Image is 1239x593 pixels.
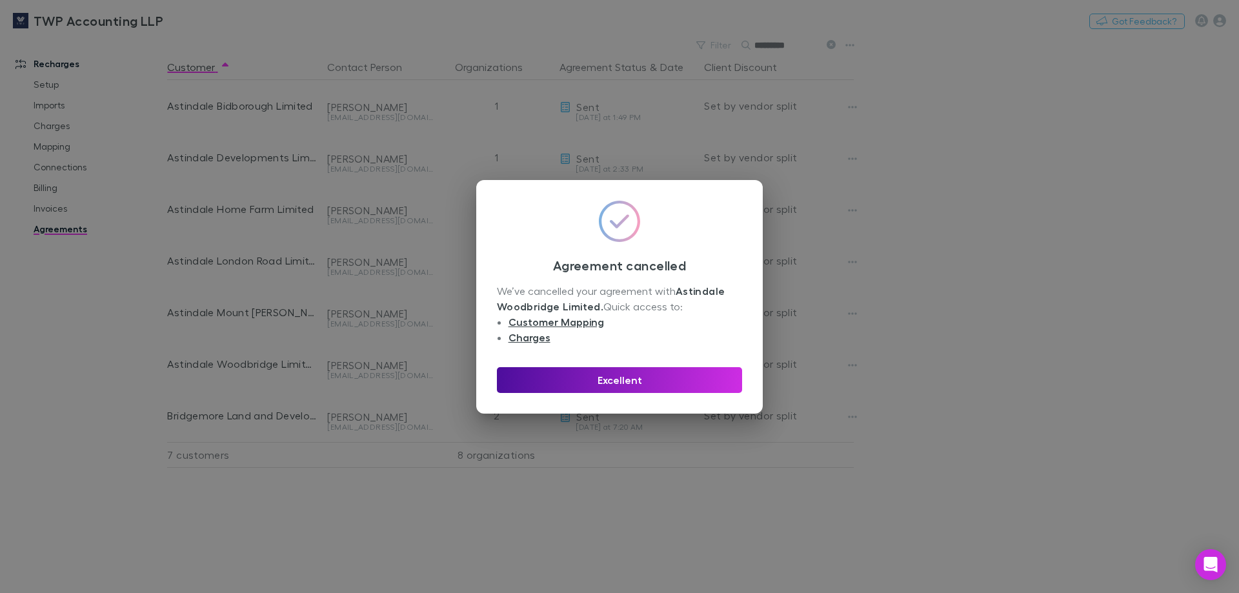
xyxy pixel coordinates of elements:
[497,283,742,347] div: We’ve cancelled your agreement with Quick access to:
[497,257,742,273] h3: Agreement cancelled
[497,285,728,313] strong: Astindale Woodbridge Limited .
[509,316,604,328] a: Customer Mapping
[1195,549,1226,580] div: Open Intercom Messenger
[509,331,550,344] a: Charges
[497,367,742,393] button: Excellent
[599,201,640,242] img: GradientCheckmarkIcon.svg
